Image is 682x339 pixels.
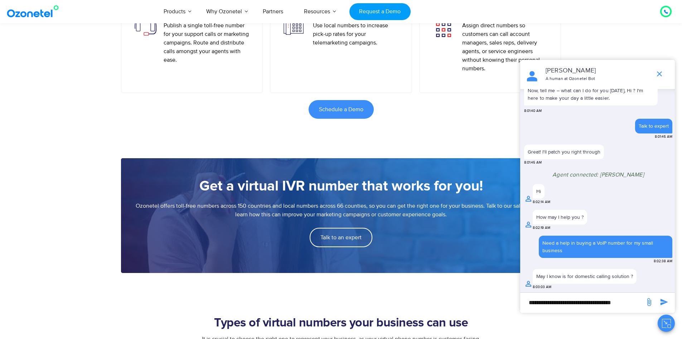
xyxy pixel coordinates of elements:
span: Talk to an expert [320,235,362,240]
div: new-msg-input [524,296,641,309]
a: Schedule a Demo [309,100,374,119]
a: Request a Demo [349,3,411,20]
span: end chat or minimize [652,67,667,81]
span: send message [657,295,671,309]
span: 8:03:03 AM [533,284,551,290]
div: Talk to expert [639,122,669,130]
span: 8:02:14 AM [533,199,550,205]
div: Hi [536,188,541,195]
div: May I know is for domestic calling solution ? [536,273,633,280]
h2: Types of virtual numbers your business can use [117,316,565,330]
p: Ozonetel offers toll-free numbers across 150 countries and local numbers across 66 counties, so y... [135,202,547,219]
div: How may I help you ? [536,213,584,221]
span: Agent connected: [PERSON_NAME] [552,171,644,178]
span: send message [642,295,656,309]
span: 8:02:19 AM [533,225,550,231]
span: 8:02:38 AM [654,259,672,264]
span: 8:01:45 AM [655,134,672,140]
p: [PERSON_NAME] [546,66,648,76]
a: Talk to an expert [310,228,372,247]
div: Need a help in buying a VoIP number for my small business [542,239,669,254]
span: Schedule a Demo [319,107,363,112]
p: Publish a single toll-free number for your support calls or marketing campaigns. Route and distri... [164,21,252,64]
span: 8:01:40 AM [524,108,542,114]
h5: Get a virtual IVR number that works for you! [135,176,547,196]
button: Close chat [658,315,675,332]
p: A human at Ozonetel Bot [546,76,648,82]
span: 8:01:45 AM [524,160,542,165]
p: Assign direct numbers so customers can call account managers, sales reps, delivery agents, or ser... [462,21,550,73]
p: Now, tell me – what can I do for you [DATE], Hi ? I'm here to make your day a little easier. [524,83,658,105]
p: Great! I'll patch you right through [528,148,600,156]
p: Use local numbers to increase pick-up rates for your telemarketing campaigns. [313,21,401,47]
